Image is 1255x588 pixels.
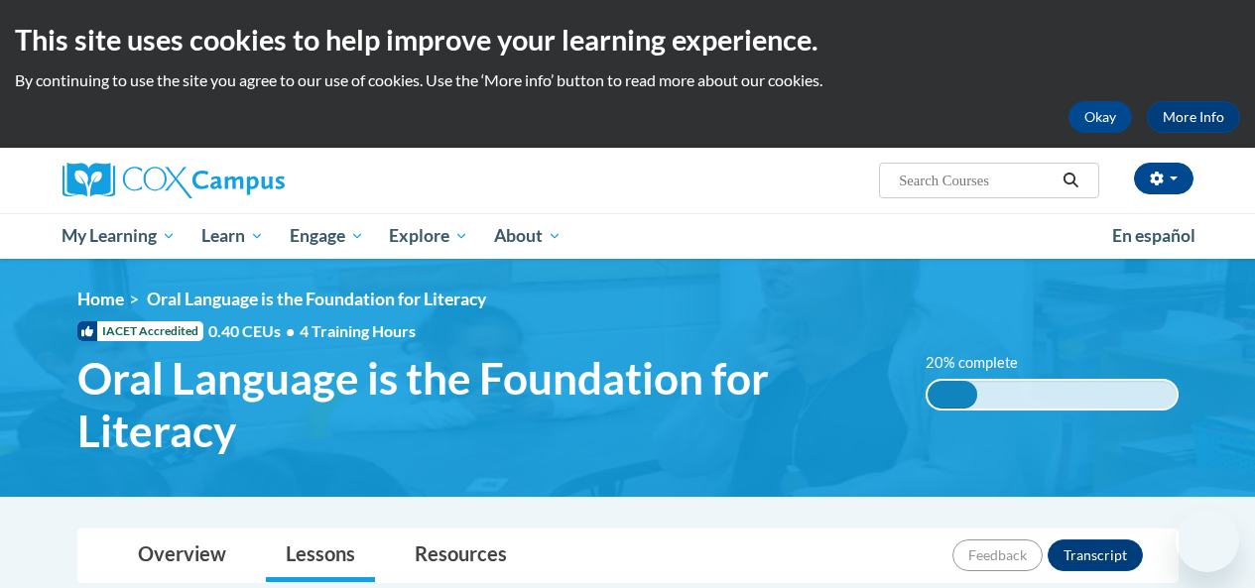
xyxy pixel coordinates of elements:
span: About [494,224,562,248]
a: Resources [395,529,527,582]
button: Account Settings [1134,163,1193,194]
a: Home [77,289,124,309]
p: By continuing to use the site you agree to our use of cookies. Use the ‘More info’ button to read... [15,69,1240,91]
a: Engage [277,213,377,259]
input: Search Courses [897,169,1056,192]
iframe: Button to launch messaging window [1176,509,1239,572]
span: 4 Training Hours [300,321,416,340]
span: • [286,321,295,340]
label: 20% complete [926,352,1040,374]
div: Main menu [48,213,1208,259]
span: 0.40 CEUs [208,320,300,342]
a: En español [1099,215,1208,257]
div: 20% complete [928,381,977,409]
a: My Learning [50,213,189,259]
a: Explore [376,213,481,259]
span: Oral Language is the Foundation for Literacy [147,289,486,309]
a: More Info [1147,101,1240,133]
button: Search [1056,169,1085,192]
span: IACET Accredited [77,321,203,341]
span: Engage [290,224,364,248]
h2: This site uses cookies to help improve your learning experience. [15,20,1240,59]
a: Lessons [266,529,375,582]
button: Feedback [952,539,1043,571]
span: Explore [389,224,468,248]
span: Oral Language is the Foundation for Literacy [77,352,896,457]
img: Cox Campus [63,163,285,198]
a: Cox Campus [63,163,420,198]
button: Transcript [1048,539,1143,571]
a: Learn [188,213,277,259]
span: My Learning [62,224,176,248]
a: About [481,213,574,259]
span: Learn [201,224,264,248]
button: Okay [1068,101,1132,133]
span: En español [1112,225,1195,246]
a: Overview [118,529,246,582]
